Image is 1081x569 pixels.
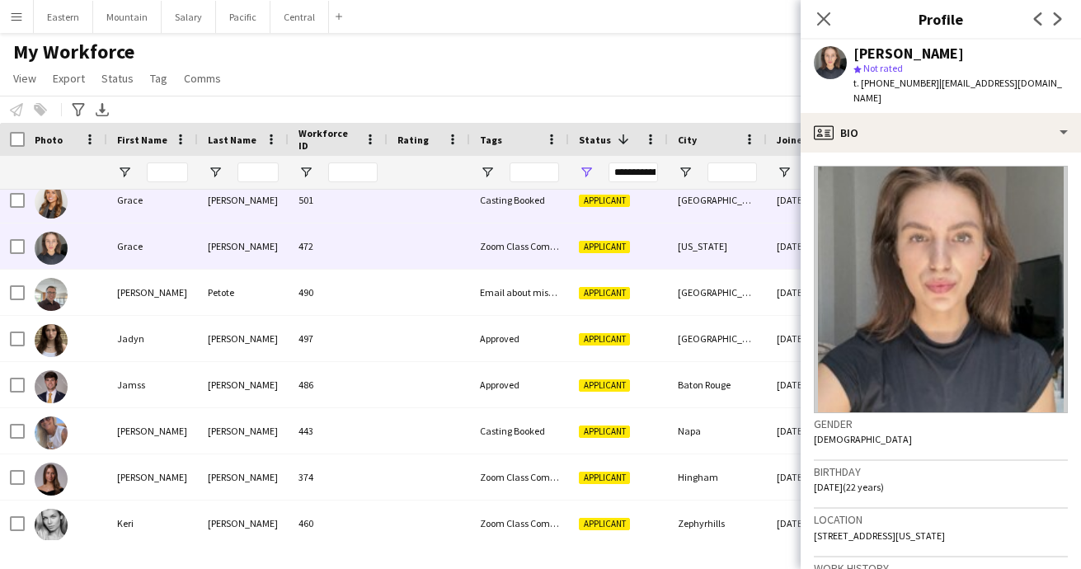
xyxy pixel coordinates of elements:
[107,501,198,546] div: Keri
[579,472,630,484] span: Applicant
[298,127,358,152] span: Workforce ID
[814,166,1068,413] img: Crew avatar or photo
[107,362,198,407] div: Jamss
[579,518,630,530] span: Applicant
[470,501,569,546] div: Zoom Class Completed
[668,177,767,223] div: [GEOGRAPHIC_DATA]
[397,134,429,146] span: Rating
[470,177,569,223] div: Casting Booked
[35,278,68,311] img: Jacob Petote
[216,1,270,33] button: Pacific
[470,454,569,500] div: Zoom Class Completed
[801,113,1081,153] div: Bio
[678,134,697,146] span: City
[117,165,132,180] button: Open Filter Menu
[95,68,140,89] a: Status
[480,165,495,180] button: Open Filter Menu
[289,362,388,407] div: 486
[767,362,866,407] div: [DATE]
[579,165,594,180] button: Open Filter Menu
[35,186,68,219] img: Grace Flagg
[198,501,289,546] div: [PERSON_NAME]
[117,134,167,146] span: First Name
[107,223,198,269] div: Grace
[480,134,502,146] span: Tags
[767,454,866,500] div: [DATE]
[198,316,289,361] div: [PERSON_NAME]
[470,316,569,361] div: Approved
[198,270,289,315] div: Petote
[289,270,388,315] div: 490
[853,77,1062,104] span: | [EMAIL_ADDRESS][DOMAIN_NAME]
[777,134,809,146] span: Joined
[34,1,93,33] button: Eastern
[107,316,198,361] div: Jadyn
[328,162,378,182] input: Workforce ID Filter Input
[470,223,569,269] div: Zoom Class Completed
[668,362,767,407] div: Baton Rouge
[198,408,289,454] div: [PERSON_NAME]
[579,241,630,253] span: Applicant
[510,162,559,182] input: Tags Filter Input
[92,100,112,120] app-action-btn: Export XLSX
[184,71,221,86] span: Comms
[35,463,68,496] img: Julia Glennon
[814,433,912,445] span: [DEMOGRAPHIC_DATA]
[68,100,88,120] app-action-btn: Advanced filters
[35,232,68,265] img: Grace Morgan
[237,162,279,182] input: Last Name Filter Input
[289,408,388,454] div: 443
[162,1,216,33] button: Salary
[668,223,767,269] div: [US_STATE]
[35,370,68,403] img: Jamss Cloessner
[7,68,43,89] a: View
[668,270,767,315] div: [GEOGRAPHIC_DATA]
[814,481,884,493] span: [DATE] (22 years)
[668,408,767,454] div: Napa
[107,454,198,500] div: [PERSON_NAME]
[298,165,313,180] button: Open Filter Menu
[107,270,198,315] div: [PERSON_NAME]
[863,62,903,74] span: Not rated
[767,501,866,546] div: [DATE]
[198,223,289,269] div: [PERSON_NAME]
[35,509,68,542] img: Keri Graff
[143,68,174,89] a: Tag
[814,464,1068,479] h3: Birthday
[35,134,63,146] span: Photo
[198,362,289,407] div: [PERSON_NAME]
[147,162,188,182] input: First Name Filter Input
[814,529,945,542] span: [STREET_ADDRESS][US_STATE]
[107,177,198,223] div: Grace
[777,165,792,180] button: Open Filter Menu
[150,71,167,86] span: Tag
[289,454,388,500] div: 374
[767,316,866,361] div: [DATE]
[579,426,630,438] span: Applicant
[208,134,256,146] span: Last Name
[107,408,198,454] div: [PERSON_NAME]
[198,454,289,500] div: [PERSON_NAME]
[579,134,611,146] span: Status
[198,177,289,223] div: [PERSON_NAME]
[668,454,767,500] div: Hingham
[270,1,329,33] button: Central
[814,416,1068,431] h3: Gender
[208,165,223,180] button: Open Filter Menu
[470,408,569,454] div: Casting Booked
[579,195,630,207] span: Applicant
[101,71,134,86] span: Status
[13,40,134,64] span: My Workforce
[767,223,866,269] div: [DATE]
[707,162,757,182] input: City Filter Input
[668,501,767,546] div: Zephyrhills
[35,324,68,357] img: Jadyn Aquino
[579,333,630,346] span: Applicant
[177,68,228,89] a: Comms
[289,177,388,223] div: 501
[767,408,866,454] div: [DATE]
[579,379,630,392] span: Applicant
[668,316,767,361] div: [GEOGRAPHIC_DATA]
[289,316,388,361] div: 497
[853,77,939,89] span: t. [PHONE_NUMBER]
